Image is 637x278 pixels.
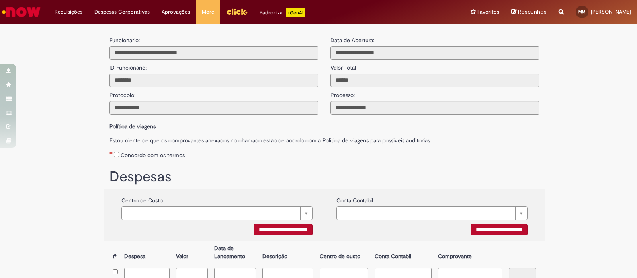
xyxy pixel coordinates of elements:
[591,8,631,15] span: [PERSON_NAME]
[518,8,547,16] span: Rascunhos
[578,9,586,14] span: MM
[435,241,505,264] th: Comprovante
[336,192,374,204] label: Conta Contabil:
[109,123,156,130] b: Política de viagens
[330,36,374,44] label: Data de Abertura:
[511,8,547,16] a: Rascunhos
[109,169,539,185] h1: Despesas
[162,8,190,16] span: Aprovações
[173,241,211,264] th: Valor
[211,241,259,264] th: Data de Lançamento
[330,87,355,99] label: Processo:
[109,60,147,72] label: ID Funcionario:
[226,6,248,17] img: click_logo_yellow_360x200.png
[477,8,499,16] span: Favoritos
[260,8,305,17] div: Padroniza
[371,241,435,264] th: Conta Contabil
[121,192,164,204] label: Centro de Custo:
[330,60,356,72] label: Valor Total
[109,87,135,99] label: Protocolo:
[1,4,42,20] img: ServiceNow
[336,206,528,220] a: Limpar campo {0}
[109,36,140,44] label: Funcionario:
[317,241,371,264] th: Centro de custo
[286,8,305,17] p: +GenAi
[55,8,82,16] span: Requisições
[121,241,173,264] th: Despesa
[94,8,150,16] span: Despesas Corporativas
[121,151,185,159] label: Concordo com os termos
[109,132,539,144] label: Estou ciente de que os comprovantes anexados no chamado estão de acordo com a Politica de viagens...
[109,241,121,264] th: #
[259,241,316,264] th: Descrição
[202,8,214,16] span: More
[121,206,313,220] a: Limpar campo {0}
